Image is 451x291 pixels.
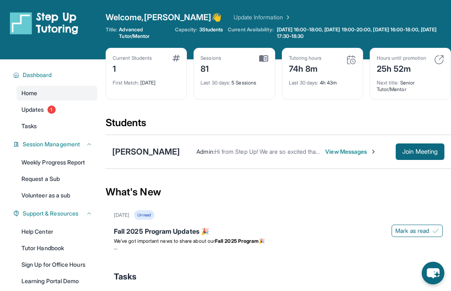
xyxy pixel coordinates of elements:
[201,75,268,86] div: 5 Sessions
[277,26,449,40] span: [DATE] 16:00-18:00, [DATE] 19:00-20:00, [DATE] 16:00-18:00, [DATE] 17:30-18:30
[106,12,222,23] span: Welcome, [PERSON_NAME] 👋
[377,80,399,86] span: Next title :
[259,238,265,244] span: 🎉
[17,86,97,101] a: Home
[402,149,438,154] span: Join Meeting
[196,148,214,155] span: Admin :
[175,26,198,33] span: Capacity:
[377,75,444,93] div: Senior Tutor/Mentor
[17,257,97,272] a: Sign Up for Office Hours
[228,26,273,40] span: Current Availability:
[23,209,78,218] span: Support & Resources
[21,89,37,97] span: Home
[201,80,230,86] span: Last 30 days :
[23,71,52,79] span: Dashboard
[113,61,152,75] div: 1
[275,26,451,40] a: [DATE] 16:00-18:00, [DATE] 19:00-20:00, [DATE] 16:00-18:00, [DATE] 17:30-18:30
[119,26,170,40] span: Advanced Tutor/Mentor
[106,174,451,210] div: What's New
[289,55,322,61] div: Tutoring hours
[17,241,97,256] a: Tutor Handbook
[17,119,97,134] a: Tasks
[172,55,180,61] img: card
[377,61,426,75] div: 25h 52m
[201,61,221,75] div: 81
[19,209,92,218] button: Support & Resources
[106,26,117,40] span: Title:
[422,262,444,284] button: chat-button
[234,13,291,21] a: Update Information
[215,238,259,244] strong: Fall 2025 Program
[106,116,451,134] div: Students
[392,225,443,237] button: Mark as read
[432,228,439,234] img: Mark as read
[434,55,444,65] img: card
[377,55,426,61] div: Hours until promotion
[199,26,223,33] span: 3 Students
[113,75,180,86] div: [DATE]
[21,106,44,114] span: Updates
[19,71,92,79] button: Dashboard
[113,80,139,86] span: First Match :
[19,140,92,148] button: Session Management
[47,106,56,114] span: 1
[17,274,97,289] a: Learning Portal Demo
[325,148,377,156] span: View Messages
[21,122,37,130] span: Tasks
[346,55,356,65] img: card
[370,148,377,155] img: Chevron-Right
[17,188,97,203] a: Volunteer as a sub
[113,55,152,61] div: Current Students
[114,226,443,238] div: Fall 2025 Program Updates 🎉
[23,140,80,148] span: Session Management
[112,146,180,157] div: [PERSON_NAME]
[17,224,97,239] a: Help Center
[17,155,97,170] a: Weekly Progress Report
[17,102,97,117] a: Updates1
[134,210,154,220] div: Unread
[283,13,291,21] img: Chevron Right
[259,55,268,62] img: card
[289,75,356,86] div: 4h 43m
[289,61,322,75] div: 74h 8m
[289,80,319,86] span: Last 30 days :
[114,238,215,244] span: We’ve got important news to share about our
[395,227,429,235] span: Mark as read
[114,212,129,218] div: [DATE]
[10,12,78,35] img: logo
[17,171,97,186] a: Request a Sub
[114,271,137,282] span: Tasks
[396,143,444,160] button: Join Meeting
[201,55,221,61] div: Sessions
